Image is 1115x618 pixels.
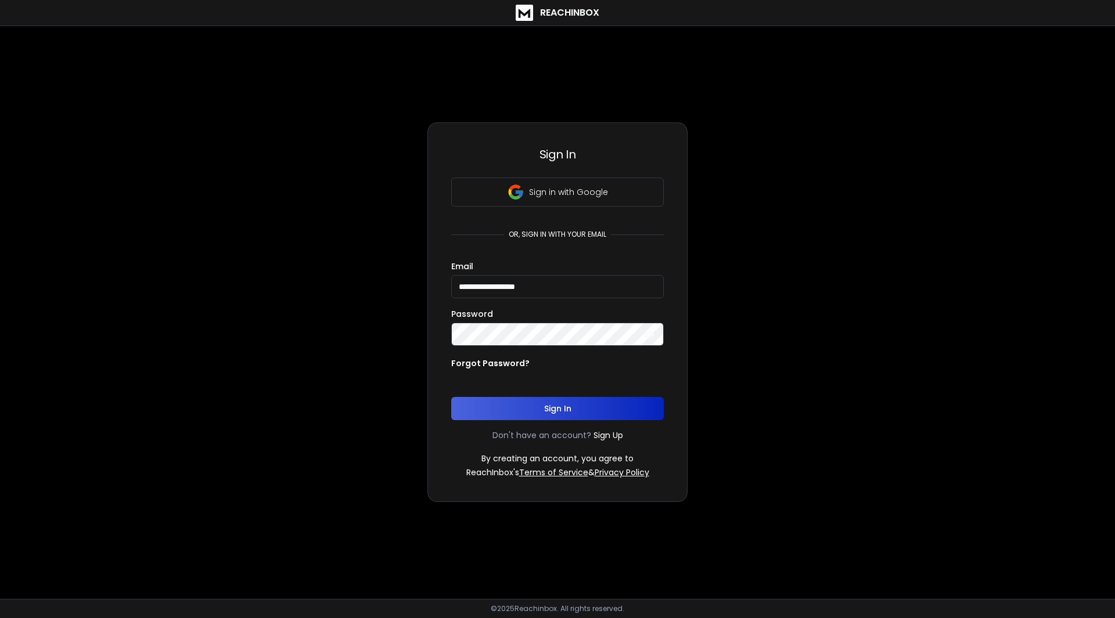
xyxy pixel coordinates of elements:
[492,429,591,441] p: Don't have an account?
[451,146,664,162] h3: Sign In
[516,5,533,21] img: logo
[595,467,649,478] a: Privacy Policy
[481,453,634,464] p: By creating an account, you agree to
[540,6,599,20] h1: ReachInbox
[451,178,664,207] button: Sign in with Google
[504,230,611,239] p: or, sign in with your email
[529,186,608,198] p: Sign in with Google
[451,262,473,270] label: Email
[594,429,623,441] a: Sign Up
[451,310,493,318] label: Password
[519,467,588,478] a: Terms of Service
[516,5,599,21] a: ReachInbox
[451,357,530,369] p: Forgot Password?
[451,397,664,420] button: Sign In
[491,604,624,613] p: © 2025 Reachinbox. All rights reserved.
[466,467,649,478] p: ReachInbox's &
